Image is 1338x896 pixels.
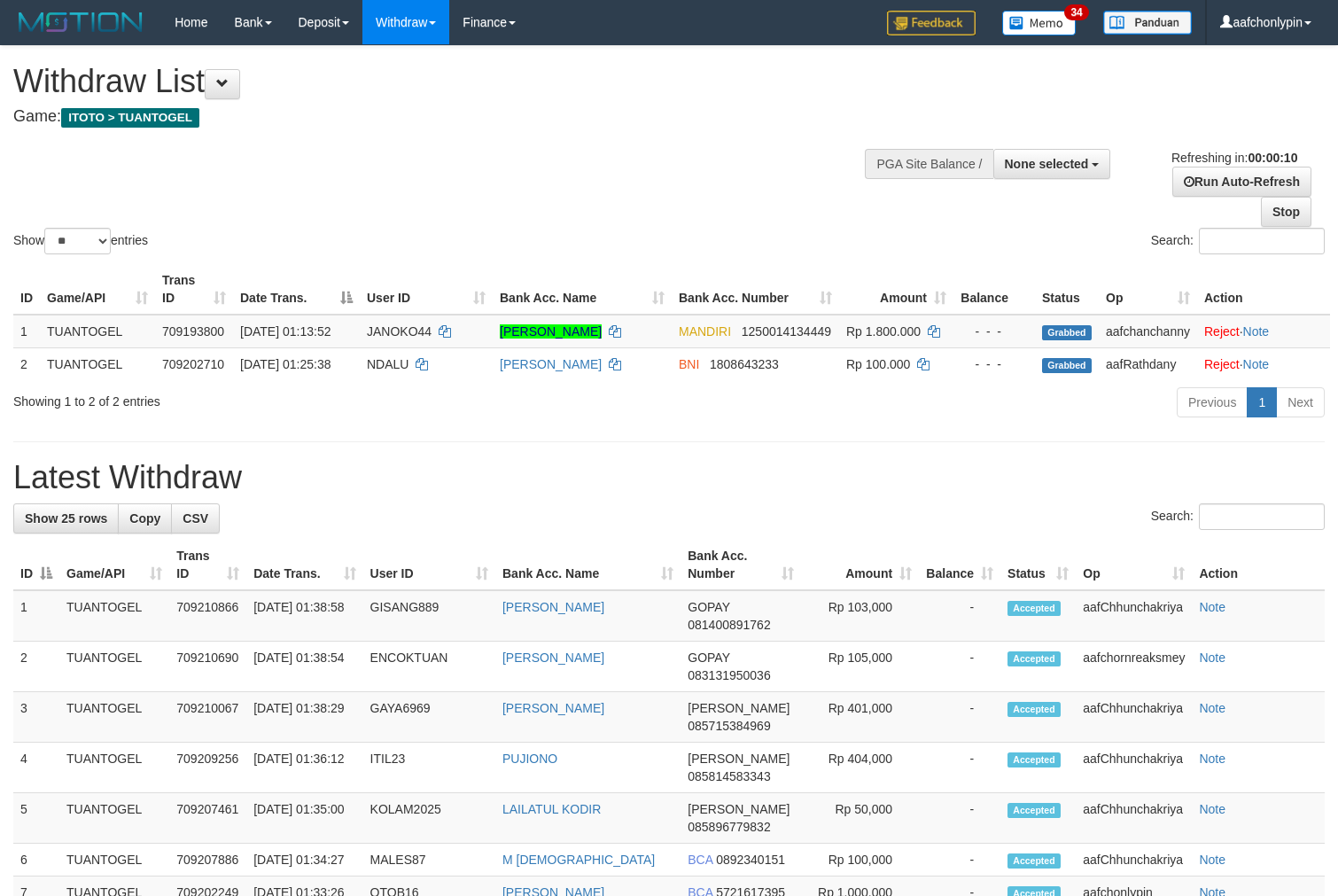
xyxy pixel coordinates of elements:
[688,820,770,834] span: Copy 085896779832 to clipboard
[1007,752,1061,767] span: Accepted
[846,324,921,339] span: Rp 1.800.000
[672,264,839,315] th: Bank Acc. Number: activate to sort column ascending
[1007,803,1061,818] span: Accepted
[688,651,729,665] span: GOPAY
[1171,151,1297,165] span: Refreshing in:
[1199,503,1325,530] input: Search:
[1197,347,1330,380] td: ·
[1247,387,1277,417] a: 1
[1007,651,1061,666] span: Accepted
[13,503,119,534] a: Show 25 rows
[169,540,246,590] th: Trans ID: activate to sort column ascending
[846,357,910,371] span: Rp 100.000
[363,844,495,877] td: MALES87
[961,355,1028,373] div: - - -
[1099,347,1197,380] td: aafRathdany
[710,357,779,371] span: Copy 1808643233 to clipboard
[360,264,493,315] th: User ID: activate to sort column ascending
[742,324,831,339] span: Copy 1250014134449 to clipboard
[1151,503,1325,530] label: Search:
[240,324,331,339] span: [DATE] 01:13:52
[59,793,169,844] td: TUANTOGEL
[363,793,495,844] td: KOLAM2025
[502,802,601,816] a: LAILATUL KODIR
[801,642,919,692] td: Rp 105,000
[246,540,362,590] th: Date Trans.: activate to sort column ascending
[919,743,1000,793] td: -
[1099,264,1197,315] th: Op: activate to sort column ascending
[40,347,155,380] td: TUANTOGEL
[59,590,169,642] td: TUANTOGEL
[801,844,919,877] td: Rp 100,000
[1177,387,1248,417] a: Previous
[502,853,655,867] a: M [DEMOGRAPHIC_DATA]
[801,692,919,743] td: Rp 401,000
[1151,228,1325,254] label: Search:
[1199,701,1225,715] a: Note
[169,642,246,692] td: 709210690
[59,692,169,743] td: TUANTOGEL
[993,149,1111,179] button: None selected
[1076,793,1192,844] td: aafChhunchakriya
[13,844,59,877] td: 6
[679,324,731,339] span: MANDIRI
[801,793,919,844] td: Rp 50,000
[13,540,59,590] th: ID: activate to sort column descending
[13,108,875,126] h4: Game:
[919,540,1000,590] th: Balance: activate to sort column ascending
[1199,228,1325,254] input: Search:
[363,743,495,793] td: ITIL23
[13,386,544,410] div: Showing 1 to 2 of 2 entries
[801,743,919,793] td: Rp 404,000
[1000,540,1076,590] th: Status: activate to sort column ascending
[1042,358,1092,373] span: Grabbed
[171,503,220,534] a: CSV
[40,315,155,348] td: TUANTOGEL
[1076,743,1192,793] td: aafChhunchakriya
[1199,651,1225,665] a: Note
[1035,264,1099,315] th: Status
[919,642,1000,692] td: -
[40,264,155,315] th: Game/API: activate to sort column ascending
[13,347,40,380] td: 2
[919,844,1000,877] td: -
[13,9,148,35] img: MOTION_logo.png
[240,357,331,371] span: [DATE] 01:25:38
[59,844,169,877] td: TUANTOGEL
[129,511,160,526] span: Copy
[13,590,59,642] td: 1
[1261,197,1311,227] a: Stop
[44,228,111,254] select: Showentries
[1172,167,1311,197] a: Run Auto-Refresh
[500,324,602,339] a: [PERSON_NAME]
[688,802,790,816] span: [PERSON_NAME]
[13,264,40,315] th: ID
[1243,324,1270,339] a: Note
[1076,844,1192,877] td: aafChhunchakriya
[1197,264,1330,315] th: Action
[1276,387,1325,417] a: Next
[169,844,246,877] td: 709207886
[688,853,712,867] span: BCA
[688,752,790,766] span: [PERSON_NAME]
[169,590,246,642] td: 709210866
[233,264,360,315] th: Date Trans.: activate to sort column descending
[1243,357,1270,371] a: Note
[688,668,770,682] span: Copy 083131950036 to clipboard
[919,692,1000,743] td: -
[1204,357,1240,371] a: Reject
[13,315,40,348] td: 1
[59,540,169,590] th: Game/API: activate to sort column ascending
[1076,540,1192,590] th: Op: activate to sort column ascending
[363,642,495,692] td: ENCOKTUAN
[13,642,59,692] td: 2
[502,651,604,665] a: [PERSON_NAME]
[500,357,602,371] a: [PERSON_NAME]
[887,11,976,35] img: Feedback.jpg
[246,692,362,743] td: [DATE] 01:38:29
[13,793,59,844] td: 5
[367,357,408,371] span: NDALU
[953,264,1035,315] th: Balance
[118,503,172,534] a: Copy
[1197,315,1330,348] td: ·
